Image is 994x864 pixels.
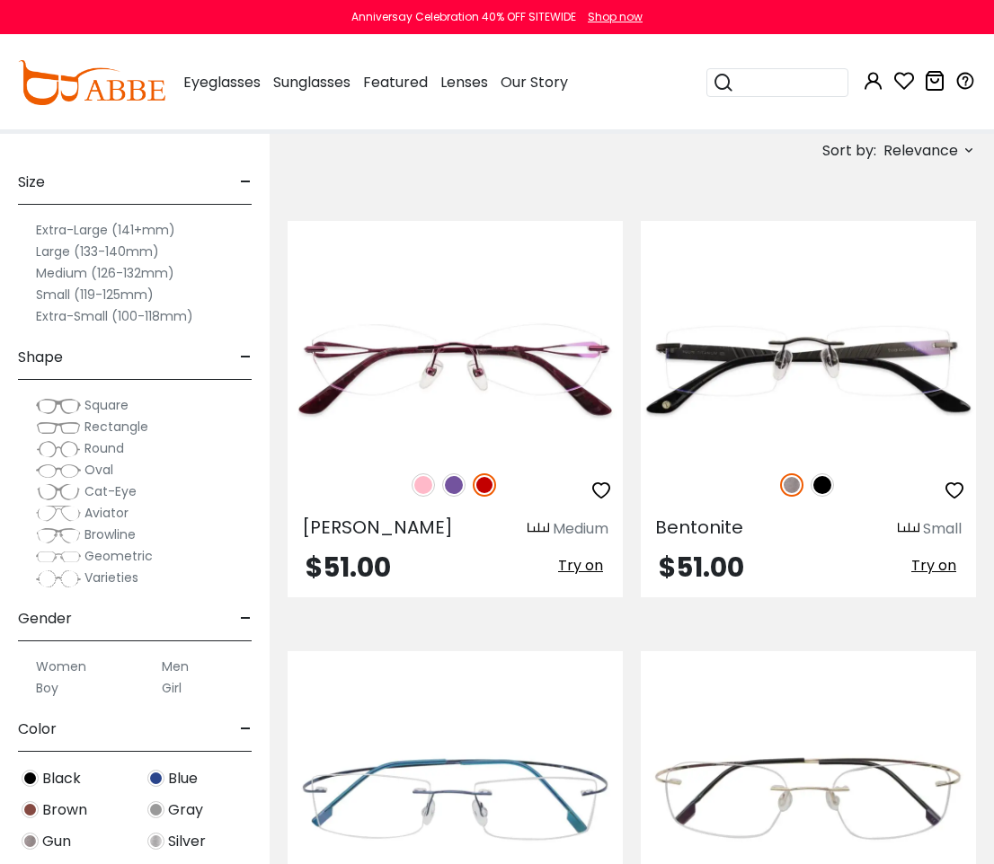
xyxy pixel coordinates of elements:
[36,462,81,480] img: Oval.png
[84,569,138,586] span: Varieties
[36,305,193,327] label: Extra-Small (100-118mm)
[36,419,81,436] img: Rectangle.png
[84,461,113,479] span: Oval
[363,72,428,93] span: Featured
[42,768,81,789] span: Black
[36,241,159,262] label: Large (133-140mm)
[162,677,182,699] label: Girl
[147,801,164,818] img: Gray
[84,504,129,522] span: Aviator
[84,482,137,500] span: Cat-Eye
[84,418,148,436] span: Rectangle
[811,473,834,497] img: Black
[911,555,956,576] span: Try on
[288,286,623,454] img: Red Emma - Titanium ,Adjust Nose Pads
[36,548,81,566] img: Geometric.png
[240,161,252,204] span: -
[822,140,876,161] span: Sort by:
[659,548,744,586] span: $51.00
[18,336,63,379] span: Shape
[147,770,164,787] img: Blue
[162,656,189,677] label: Men
[22,801,39,818] img: Brown
[588,9,643,25] div: Shop now
[36,677,58,699] label: Boy
[147,833,164,850] img: Silver
[553,518,608,540] div: Medium
[84,525,136,543] span: Browline
[240,336,252,379] span: -
[412,473,435,497] img: Pink
[473,473,496,497] img: Red
[641,286,976,454] img: Gun Bentonite - Titanium ,Adjust Nose Pads
[923,518,962,540] div: Small
[18,708,57,751] span: Color
[36,397,81,415] img: Square.png
[168,831,206,852] span: Silver
[36,219,175,241] label: Extra-Large (141+mm)
[36,483,81,501] img: Cat-Eye.png
[36,262,174,284] label: Medium (126-132mm)
[22,833,39,850] img: Gun
[18,161,45,204] span: Size
[440,72,488,93] span: Lenses
[906,554,962,577] button: Try on
[183,72,261,93] span: Eyeglasses
[84,396,129,414] span: Square
[18,597,72,640] span: Gender
[36,284,154,305] label: Small (119-125mm)
[36,505,81,523] img: Aviator.png
[18,60,165,105] img: abbeglasses.com
[883,135,958,167] span: Relevance
[36,526,81,544] img: Browline.png
[42,799,87,821] span: Brown
[168,799,203,821] span: Gray
[655,515,743,540] span: Bentonite
[240,708,252,751] span: -
[306,548,391,586] span: $51.00
[442,473,466,497] img: Purple
[84,547,153,565] span: Geometric
[780,473,803,497] img: Gun
[558,555,603,576] span: Try on
[528,522,549,535] img: size ruler
[36,569,81,588] img: Varieties.png
[36,440,81,458] img: Round.png
[898,522,919,535] img: size ruler
[168,768,198,789] span: Blue
[84,439,124,457] span: Round
[273,72,351,93] span: Sunglasses
[42,831,71,852] span: Gun
[501,72,568,93] span: Our Story
[36,656,86,677] label: Women
[302,515,453,540] span: [PERSON_NAME]
[240,597,252,640] span: -
[22,770,39,787] img: Black
[579,9,643,24] a: Shop now
[553,554,608,577] button: Try on
[351,9,576,25] div: Anniversay Celebration 40% OFF SITEWIDE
